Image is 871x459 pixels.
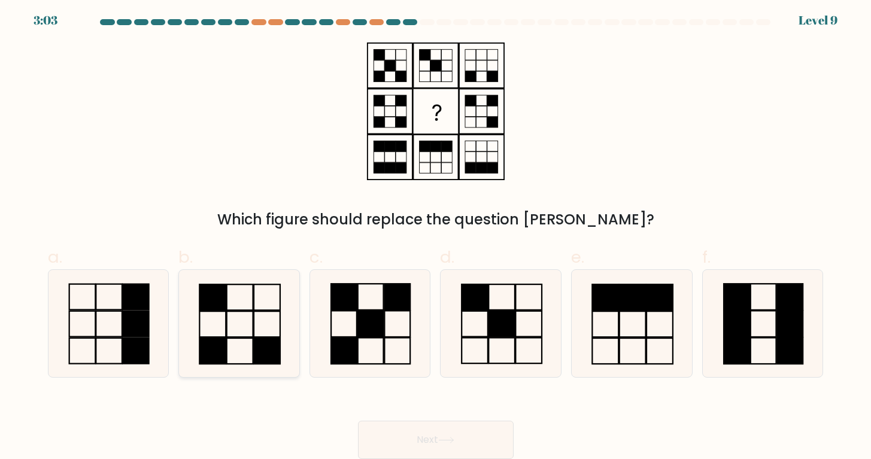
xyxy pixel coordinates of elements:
[702,245,711,269] span: f.
[34,11,57,29] div: 3:03
[440,245,454,269] span: d.
[309,245,323,269] span: c.
[571,245,584,269] span: e.
[55,209,817,230] div: Which figure should replace the question [PERSON_NAME]?
[799,11,837,29] div: Level 9
[48,245,62,269] span: a.
[178,245,193,269] span: b.
[358,421,514,459] button: Next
